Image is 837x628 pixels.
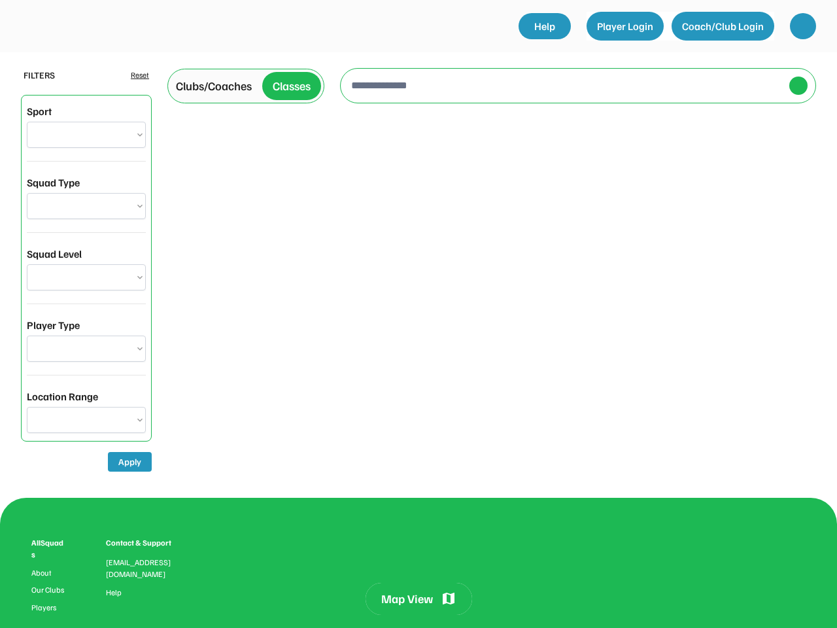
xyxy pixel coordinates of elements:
[27,317,80,333] div: Player Type
[790,572,806,587] img: yH5BAEAAAAALAAAAAABAAEAAAIBRAA7
[106,537,187,549] div: Contact & Support
[131,69,149,81] div: Reset
[381,591,433,607] div: Map View
[748,572,764,587] img: yH5BAEAAAAALAAAAAABAAEAAAIBRAA7
[27,246,82,262] div: Squad Level
[24,13,154,38] img: yH5BAEAAAAALAAAAAABAAEAAAIBRAA7
[796,20,810,33] img: yH5BAEAAAAALAAAAAABAAEAAAIBRAA7
[31,537,67,561] div: AllSquads
[176,77,252,95] div: Clubs/Coaches
[273,77,311,95] div: Classes
[27,389,98,404] div: Location Range
[672,12,774,41] button: Coach/Club Login
[587,12,664,41] button: Player Login
[710,537,806,556] img: yH5BAEAAAAALAAAAAABAAEAAAIBRAA7
[27,103,52,119] div: Sport
[24,68,55,82] div: FILTERS
[106,557,187,580] div: [EMAIL_ADDRESS][DOMAIN_NAME]
[108,452,152,472] button: Apply
[27,175,80,190] div: Squad Type
[769,572,785,587] img: yH5BAEAAAAALAAAAAABAAEAAAIBRAA7
[519,13,571,39] a: Help
[793,80,804,91] img: yH5BAEAAAAALAAAAAABAAEAAAIBRAA7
